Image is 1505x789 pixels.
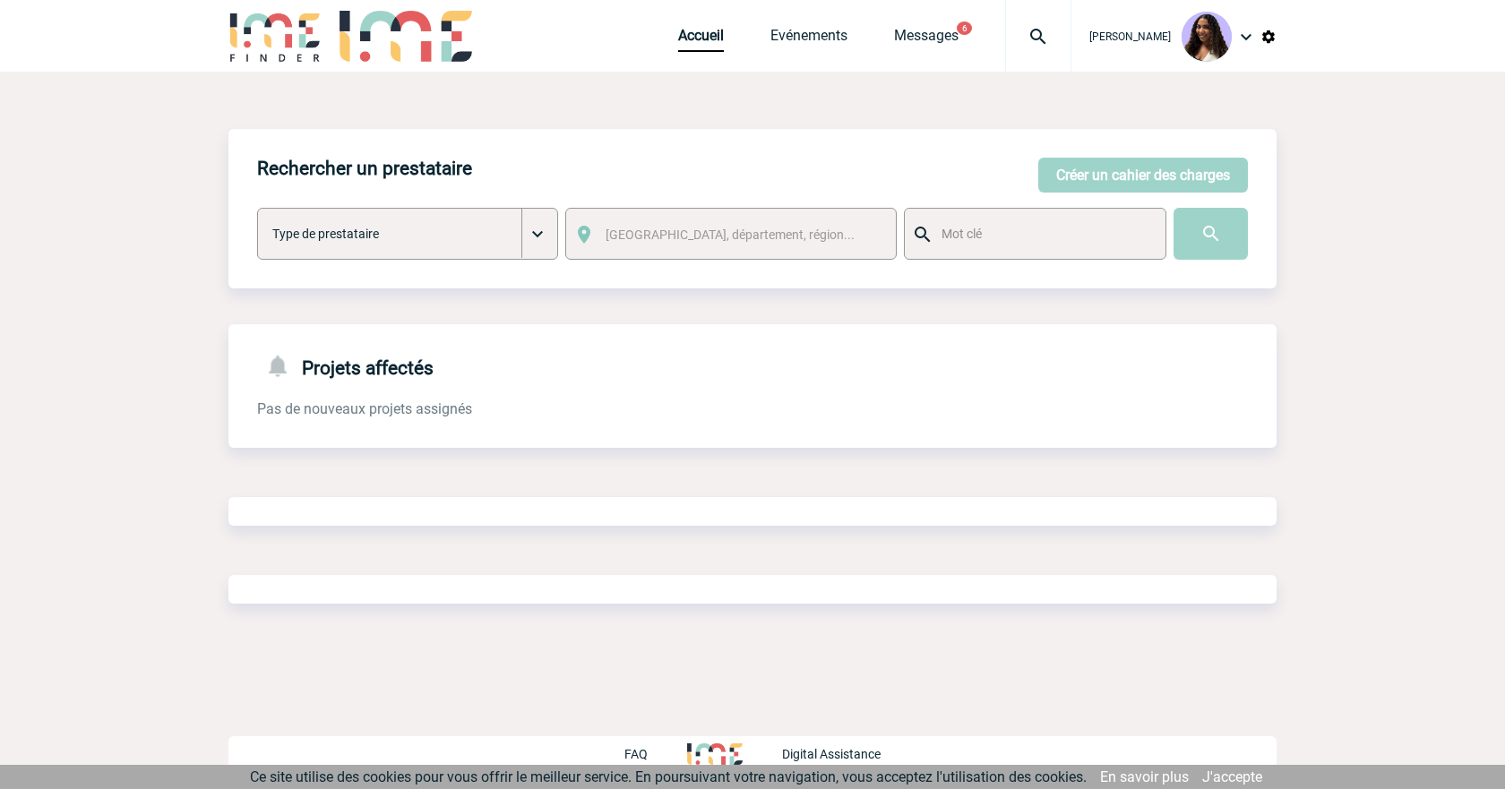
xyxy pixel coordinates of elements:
[257,400,472,417] span: Pas de nouveaux projets assignés
[1182,12,1232,62] img: 131234-0.jpg
[1089,30,1171,43] span: [PERSON_NAME]
[770,27,847,52] a: Evénements
[624,747,648,761] p: FAQ
[957,21,972,35] button: 6
[894,27,959,52] a: Messages
[250,768,1087,785] span: Ce site utilise des cookies pour vous offrir le meilleur service. En poursuivant votre navigation...
[264,353,302,379] img: notifications-24-px-g.png
[1202,768,1262,785] a: J'accepte
[782,747,881,761] p: Digital Assistance
[606,227,855,242] span: [GEOGRAPHIC_DATA], département, région...
[228,11,322,62] img: IME-Finder
[257,353,434,379] h4: Projets affectés
[678,27,724,52] a: Accueil
[624,744,687,761] a: FAQ
[1174,208,1248,260] input: Submit
[1100,768,1189,785] a: En savoir plus
[937,222,1149,245] input: Mot clé
[687,743,743,765] img: http://www.idealmeetingsevents.fr/
[257,158,472,179] h4: Rechercher un prestataire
